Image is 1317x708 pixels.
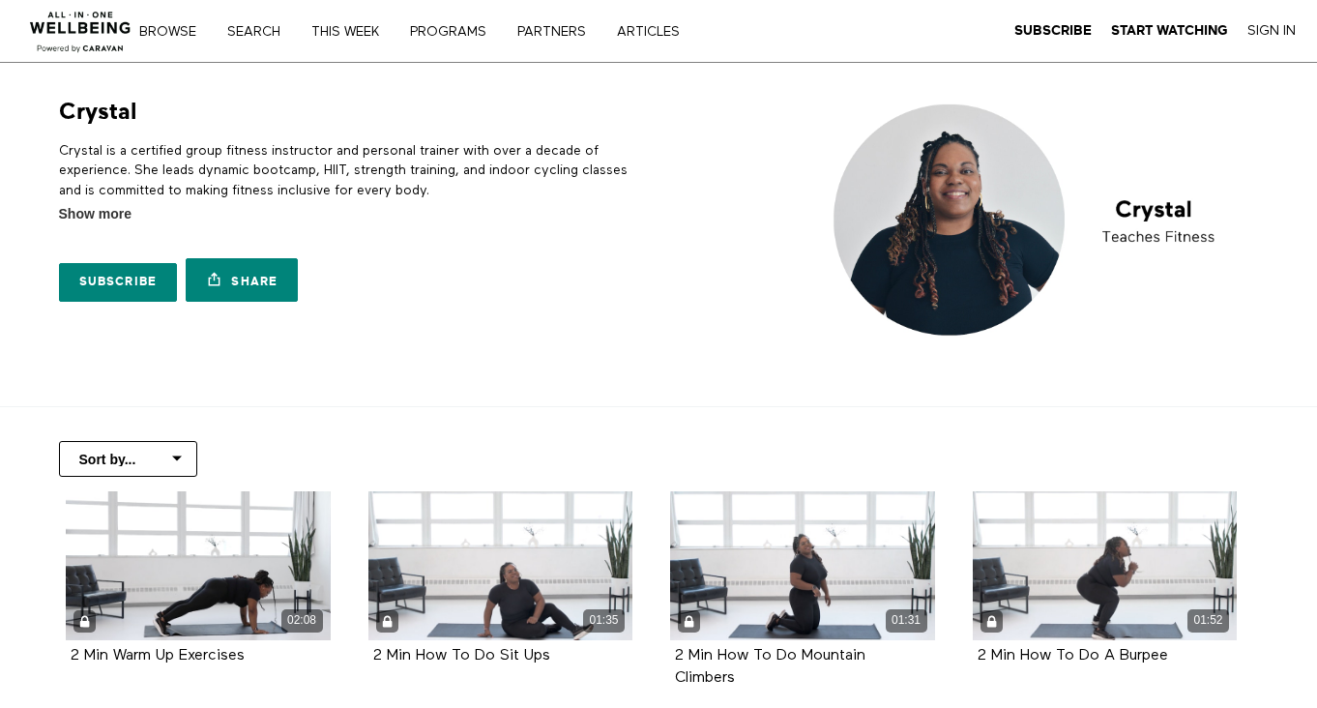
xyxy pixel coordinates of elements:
a: Subscribe [1014,22,1092,40]
h1: Crystal [59,97,136,127]
a: Start Watching [1111,22,1228,40]
a: Share [186,258,298,302]
strong: 2 Min Warm Up Exercises [71,648,245,664]
a: Search [220,25,301,39]
div: 02:08 [281,609,323,632]
p: Crystal is a certified group fitness instructor and personal trainer with over a decade of experi... [59,141,652,200]
a: PROGRAMS [403,25,507,39]
a: 2 Min Warm Up Exercises [71,648,245,663]
a: 2 Min How To Do A Burpee 01:52 [973,491,1238,640]
a: 2 Min How To Do Mountain Climbers [675,648,865,685]
strong: 2 Min How To Do Mountain Climbers [675,648,865,686]
div: 01:31 [886,609,927,632]
a: ARTICLES [610,25,700,39]
a: 2 Min How To Do Sit Ups [373,648,550,663]
strong: 2 Min How To Do A Burpee [978,648,1168,664]
strong: Start Watching [1111,23,1228,38]
span: Show more [59,204,132,224]
div: 01:52 [1187,609,1229,632]
a: Browse [132,25,217,39]
a: Sign In [1247,22,1296,40]
a: 2 Min How To Do Sit Ups 01:35 [368,491,633,640]
a: 2 Min How To Do A Burpee [978,648,1168,663]
strong: Subscribe [1014,23,1092,38]
a: THIS WEEK [305,25,399,39]
a: Subscribe [59,263,178,302]
a: 2 Min How To Do Mountain Climbers 01:31 [670,491,935,640]
a: 2 Min Warm Up Exercises 02:08 [66,491,331,640]
strong: 2 Min How To Do Sit Ups [373,648,550,664]
img: Crystal [821,97,1259,343]
div: 01:35 [583,609,625,632]
nav: Primary [153,21,719,41]
a: PARTNERS [511,25,606,39]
